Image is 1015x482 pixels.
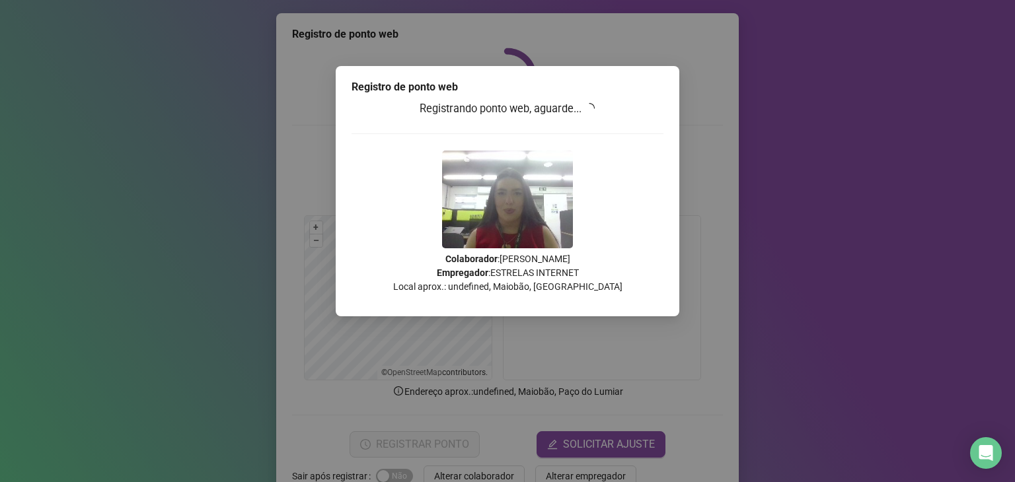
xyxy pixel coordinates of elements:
[970,437,1002,469] div: Open Intercom Messenger
[352,100,663,118] h3: Registrando ponto web, aguarde...
[582,100,597,116] span: loading
[352,252,663,294] p: : [PERSON_NAME] : ESTRELAS INTERNET Local aprox.: undefined, Maiobão, [GEOGRAPHIC_DATA]
[437,267,488,278] strong: Empregador
[445,254,498,264] strong: Colaborador
[442,151,573,248] img: 9k=
[352,79,663,95] div: Registro de ponto web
